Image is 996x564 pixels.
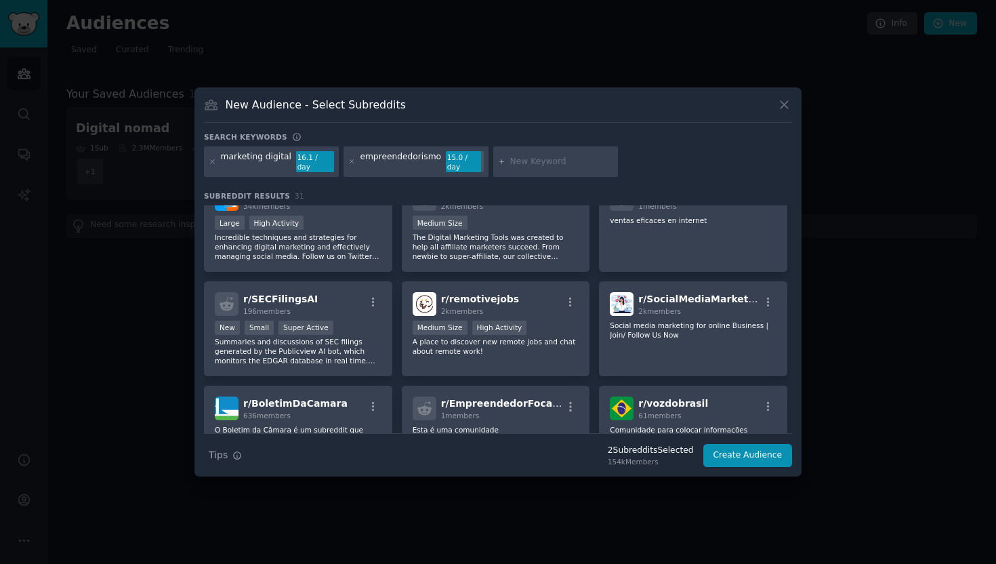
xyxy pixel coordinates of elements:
[245,321,274,335] div: Small
[413,337,579,356] p: A place to discover new remote jobs and chat about remote work!
[215,397,238,420] img: BoletimDaCamara
[360,151,441,173] div: empreendedorismo
[413,216,468,230] div: Medium Size
[204,443,247,467] button: Tips
[295,192,304,200] span: 31
[204,191,290,201] span: Subreddit Results
[413,233,579,261] p: The Digital Marketing Tools was created to help all affiliate marketers succeed. From newbie to s...
[215,233,381,261] p: Incredible techniques and strategies for enhancing digital marketing and effectively managing soc...
[243,411,291,420] span: 636 members
[226,98,406,112] h3: New Audience - Select Subreddits
[243,294,318,304] span: r/ SECFilingsAI
[413,321,468,335] div: Medium Size
[610,425,776,454] p: Comunidade para colocar informações divulgadas no programa A Voz do Brasil, veiculada em rede nac...
[638,202,677,210] span: 1 members
[441,398,566,409] span: r/ EmpreendedorFocado
[209,448,228,462] span: Tips
[610,292,634,316] img: SocialMediaMarketing_
[638,411,681,420] span: 61 members
[610,216,776,225] p: ventas eficaces en internet
[243,398,348,409] span: r/ BoletimDaCamara
[215,337,381,365] p: Summaries and discussions of SEC filings generated by the Publicview AI bot, which monitors the E...
[215,321,240,335] div: New
[610,321,776,340] p: Social media marketing for online Business | Join/ Follow Us Now
[638,307,681,315] span: 2k members
[296,151,334,173] div: 16.1 / day
[441,411,480,420] span: 1 members
[472,321,527,335] div: High Activity
[278,321,333,335] div: Super Active
[510,156,613,168] input: New Keyword
[441,294,520,304] span: r/ remotivejobs
[638,294,770,304] span: r/ SocialMediaMarketing_
[243,307,291,315] span: 196 members
[243,202,290,210] span: 34k members
[204,132,287,142] h3: Search keywords
[608,457,694,466] div: 154k Members
[215,216,245,230] div: Large
[638,398,708,409] span: r/ vozdobrasil
[441,307,484,315] span: 2k members
[249,216,304,230] div: High Activity
[413,425,579,454] p: Esta é uma comunidade [DEMOGRAPHIC_DATA] dedicada a fomentar o empreendedorismo brasileiro de lon...
[608,445,694,457] div: 2 Subreddit s Selected
[441,202,484,210] span: 2k members
[446,151,484,173] div: 15.0 / day
[413,292,436,316] img: remotivejobs
[215,425,381,454] p: O Boletim da Câmara é um subreddit que posta atualizações sobre tramitações de propostas na Câmar...
[221,151,291,173] div: marketing digital
[610,397,634,420] img: vozdobrasil
[703,444,793,467] button: Create Audience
